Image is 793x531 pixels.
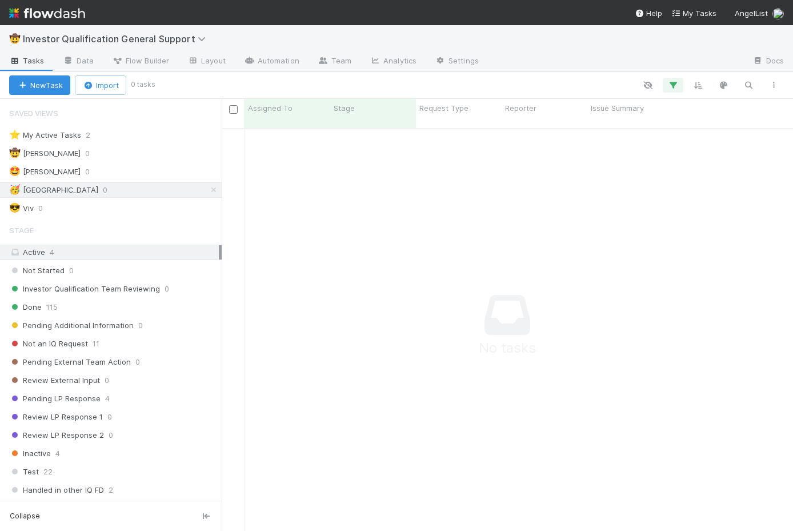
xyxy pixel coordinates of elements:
[9,201,34,215] div: Viv
[178,53,235,71] a: Layout
[9,465,39,479] span: Test
[671,9,716,18] span: My Tasks
[9,263,65,278] span: Not Started
[9,148,21,158] span: 🤠
[591,102,644,114] span: Issue Summary
[85,165,101,179] span: 0
[9,128,81,142] div: My Active Tasks
[165,282,169,296] span: 0
[229,105,238,114] input: Toggle All Rows Selected
[38,201,54,215] span: 0
[9,185,21,194] span: 🥳
[93,337,99,351] span: 11
[50,247,54,257] span: 4
[138,318,143,333] span: 0
[9,282,160,296] span: Investor Qualification Team Reviewing
[743,53,793,71] a: Docs
[75,75,126,95] button: Import
[43,465,53,479] span: 22
[9,55,45,66] span: Tasks
[9,146,81,161] div: [PERSON_NAME]
[361,53,426,71] a: Analytics
[505,102,536,114] span: Reporter
[635,7,662,19] div: Help
[10,511,40,521] span: Collapse
[9,392,101,406] span: Pending LP Response
[86,128,102,142] span: 2
[9,3,85,23] img: logo-inverted-e16ddd16eac7371096b0.svg
[9,75,70,95] button: NewTask
[309,53,361,71] a: Team
[85,146,101,161] span: 0
[109,483,113,497] span: 2
[54,53,103,71] a: Data
[9,166,21,176] span: 🤩
[9,300,42,314] span: Done
[69,263,74,278] span: 0
[9,219,34,242] span: Stage
[105,392,110,406] span: 4
[9,130,21,139] span: ⭐
[9,165,81,179] div: [PERSON_NAME]
[9,483,104,497] span: Handled in other IQ FD
[9,318,134,333] span: Pending Additional Information
[103,183,119,197] span: 0
[107,410,112,424] span: 0
[103,53,178,71] a: Flow Builder
[9,428,104,442] span: Review LP Response 2
[109,428,113,442] span: 0
[9,410,103,424] span: Review LP Response 1
[334,102,355,114] span: Stage
[55,446,60,461] span: 4
[46,300,58,314] span: 115
[105,373,109,388] span: 0
[135,355,140,369] span: 0
[9,102,58,125] span: Saved Views
[9,337,88,351] span: Not an IQ Request
[419,102,468,114] span: Request Type
[9,34,21,43] span: 🤠
[671,7,716,19] a: My Tasks
[9,203,21,213] span: 😎
[735,9,768,18] span: AngelList
[23,33,211,45] span: Investor Qualification General Support
[9,446,51,461] span: Inactive
[112,55,169,66] span: Flow Builder
[9,355,131,369] span: Pending External Team Action
[9,373,100,388] span: Review External Input
[131,79,155,90] small: 0 tasks
[248,102,293,114] span: Assigned To
[426,53,488,71] a: Settings
[772,8,784,19] img: avatar_ec94f6e9-05c5-4d36-a6c8-d0cea77c3c29.png
[9,183,98,197] div: [GEOGRAPHIC_DATA]
[235,53,309,71] a: Automation
[9,245,219,259] div: Active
